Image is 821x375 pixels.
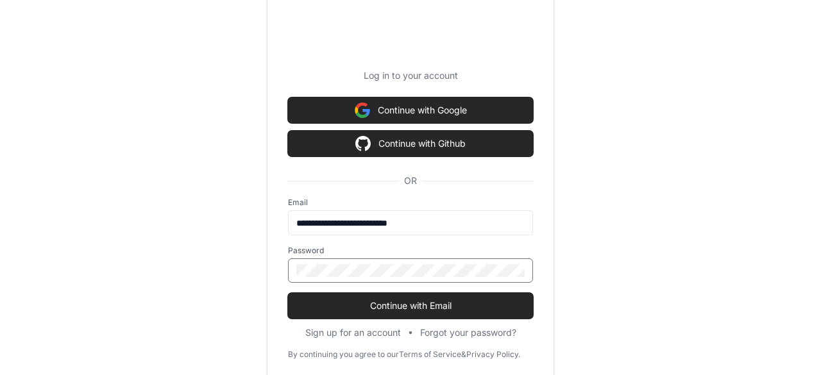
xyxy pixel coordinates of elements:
[461,349,466,360] div: &
[288,197,533,208] label: Email
[420,326,516,339] button: Forgot your password?
[288,69,533,82] p: Log in to your account
[399,174,422,187] span: OR
[399,349,461,360] a: Terms of Service
[288,299,533,312] span: Continue with Email
[355,97,370,123] img: Sign in with google
[288,349,399,360] div: By continuing you agree to our
[305,326,401,339] button: Sign up for an account
[288,131,533,156] button: Continue with Github
[466,349,520,360] a: Privacy Policy.
[355,131,371,156] img: Sign in with google
[288,97,533,123] button: Continue with Google
[288,246,533,256] label: Password
[288,293,533,319] button: Continue with Email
